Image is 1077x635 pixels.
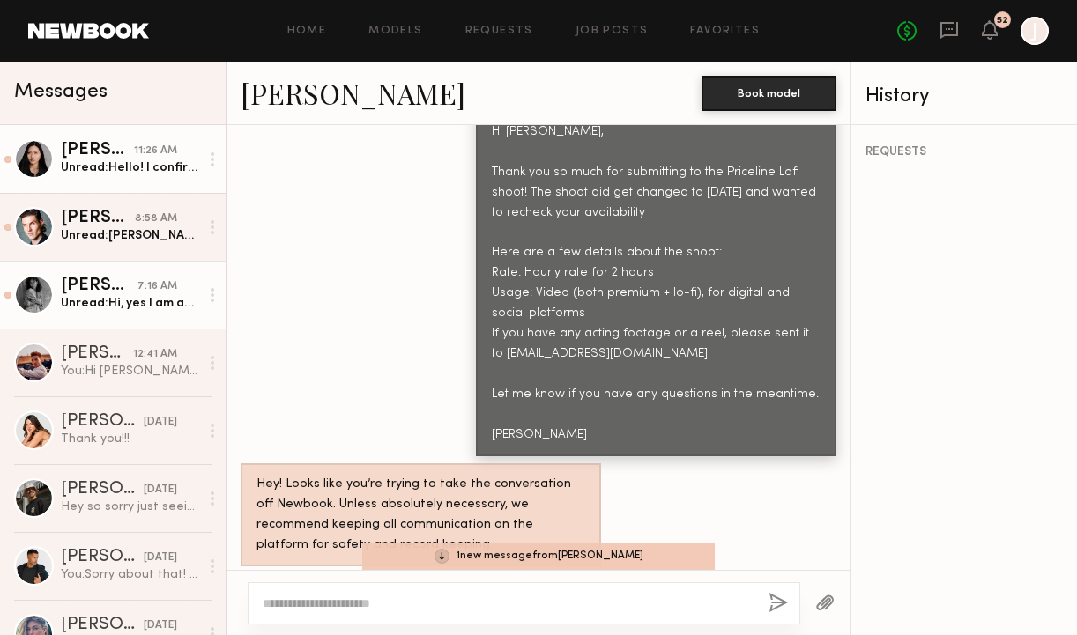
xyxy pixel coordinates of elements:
div: [PERSON_NAME] [61,617,144,634]
a: Models [368,26,422,37]
a: Book model [702,85,836,100]
button: Book model [702,76,836,111]
div: Hey! Looks like you’re trying to take the conversation off Newbook. Unless absolutely necessary, ... [256,475,585,556]
div: REQUESTS [865,146,1063,159]
a: Favorites [690,26,760,37]
div: [PERSON_NAME] [61,481,144,498]
div: [DATE] [144,414,177,431]
div: [DATE] [144,550,177,566]
div: [DATE] [144,482,177,498]
div: 52 [997,16,1008,26]
div: History [865,86,1063,107]
div: Hey so sorry just seeing this settling into new spot but I’m back to working if ever need [61,498,199,515]
a: Requests [465,26,533,37]
span: Messages [14,82,108,102]
div: Unread: Hello! I confirm I am available the new asking date. I will also send materials over asap... [61,159,199,176]
div: Hi [PERSON_NAME], Thank you so much for submitting to the Priceline Lofi shoot! The shoot did get... [492,122,821,446]
a: [PERSON_NAME] [241,74,465,112]
div: Thank you!!! [61,431,199,447]
div: Unread: Hi, yes I am available on the 15th. Will send a link to my reel footage to the email [DAT... [61,295,199,312]
a: Job Posts [576,26,649,37]
div: 7:16 AM [137,278,177,295]
div: Unread: [PERSON_NAME], hey. Thanks so much for reaching out on this my friend. I’m actually heade... [61,227,199,244]
div: [PERSON_NAME] [61,142,134,159]
div: [PERSON_NAME] [61,549,144,566]
div: [PERSON_NAME] [61,210,135,227]
div: [PERSON_NAME] [61,345,133,363]
div: 11:26 AM [134,143,177,159]
div: You: Hi [PERSON_NAME], Thank you so much for submitting to the Priceline Lofi shoot! The shoot di... [61,363,199,380]
div: 1 new message from [PERSON_NAME] [362,543,715,570]
div: You: Sorry about that! I'll get that changed [61,566,199,583]
div: [DATE] [144,617,177,634]
div: [PERSON_NAME] [61,413,144,431]
div: 8:58 AM [135,210,177,227]
div: 12:41 AM [133,346,177,363]
a: Home [287,26,327,37]
div: [PERSON_NAME] [61,277,137,295]
a: J [1021,17,1049,45]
